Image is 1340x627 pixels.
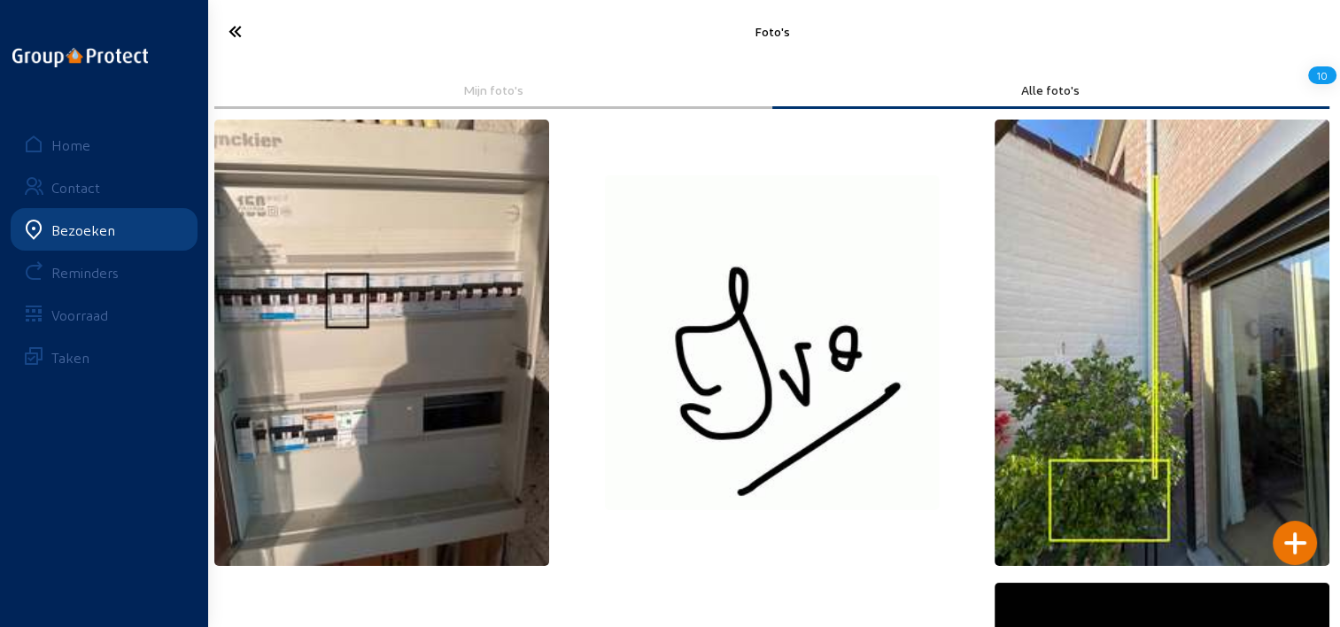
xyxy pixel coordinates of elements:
a: Bezoeken [11,208,198,251]
div: Alle foto's [785,82,1318,97]
a: Voorraad [11,293,198,336]
a: Contact [11,166,198,208]
a: Taken [11,336,198,378]
div: Voorraad [51,306,108,323]
a: Reminders [11,251,198,293]
div: Mijn foto's [227,82,760,97]
div: Bezoeken [51,221,115,238]
a: Home [11,123,198,166]
div: Reminders [51,264,119,281]
img: logo-oneline.png [12,48,148,67]
img: thb_2bf29a71-9e5b-6b21-c6c7-420c92085aa0.jpeg [214,120,549,566]
div: Foto's [393,24,1150,39]
div: 10 [1308,60,1336,90]
div: Contact [51,179,100,196]
img: thb_824d5e84-dd70-0361-e4ca-9dfa772aa4f4.jpeg [605,175,940,510]
div: Taken [51,349,89,366]
img: thb_299fa4fa-331d-c5bb-7e71-18f4a7c4c510.jpeg [995,120,1329,566]
div: Home [51,136,90,153]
